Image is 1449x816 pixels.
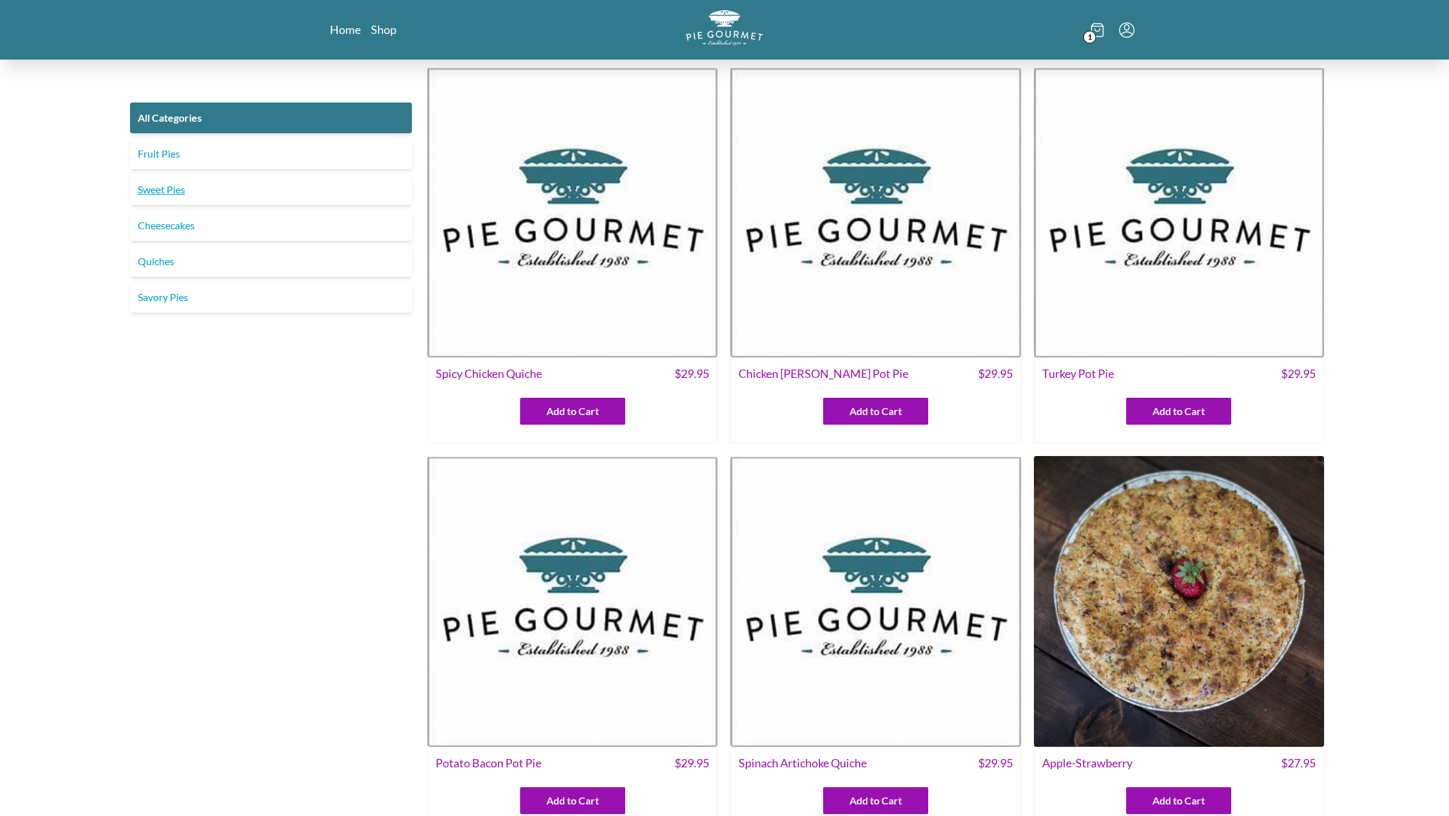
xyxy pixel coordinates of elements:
[675,365,709,382] span: $ 29.95
[739,755,867,772] span: Spinach Artichoke Quiche
[1042,365,1114,382] span: Turkey Pot Pie
[978,365,1013,382] span: $ 29.95
[823,398,928,425] button: Add to Cart
[1083,31,1096,44] span: 1
[130,210,412,241] a: Cheesecakes
[427,456,717,746] img: Potato Bacon Pot Pie
[823,787,928,814] button: Add to Cart
[1119,22,1134,38] button: Menu
[1152,793,1205,808] span: Add to Cart
[546,404,599,419] span: Add to Cart
[1126,787,1231,814] button: Add to Cart
[730,456,1020,746] img: Spinach Artichoke Quiche
[849,404,902,419] span: Add to Cart
[1152,404,1205,419] span: Add to Cart
[675,755,709,772] span: $ 29.95
[1126,398,1231,425] button: Add to Cart
[1034,456,1324,746] img: Apple-Strawberry
[520,398,625,425] button: Add to Cart
[1281,755,1316,772] span: $ 27.95
[427,67,717,357] img: Spicy Chicken Quiche
[130,102,412,133] a: All Categories
[730,67,1020,357] img: Chicken Curry Pot Pie
[130,282,412,313] a: Savory Pies
[130,246,412,277] a: Quiches
[1042,755,1133,772] span: Apple-Strawberry
[330,22,361,37] a: Home
[1281,365,1316,382] span: $ 29.95
[978,755,1013,772] span: $ 29.95
[130,174,412,205] a: Sweet Pies
[371,22,397,37] a: Shop
[130,138,412,169] a: Fruit Pies
[436,755,541,772] span: Potato Bacon Pot Pie
[739,365,908,382] span: Chicken [PERSON_NAME] Pot Pie
[1034,67,1324,357] img: Turkey Pot Pie
[546,793,599,808] span: Add to Cart
[436,365,542,382] span: Spicy Chicken Quiche
[686,10,763,49] a: Logo
[686,10,763,45] img: logo
[849,793,902,808] span: Add to Cart
[520,787,625,814] button: Add to Cart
